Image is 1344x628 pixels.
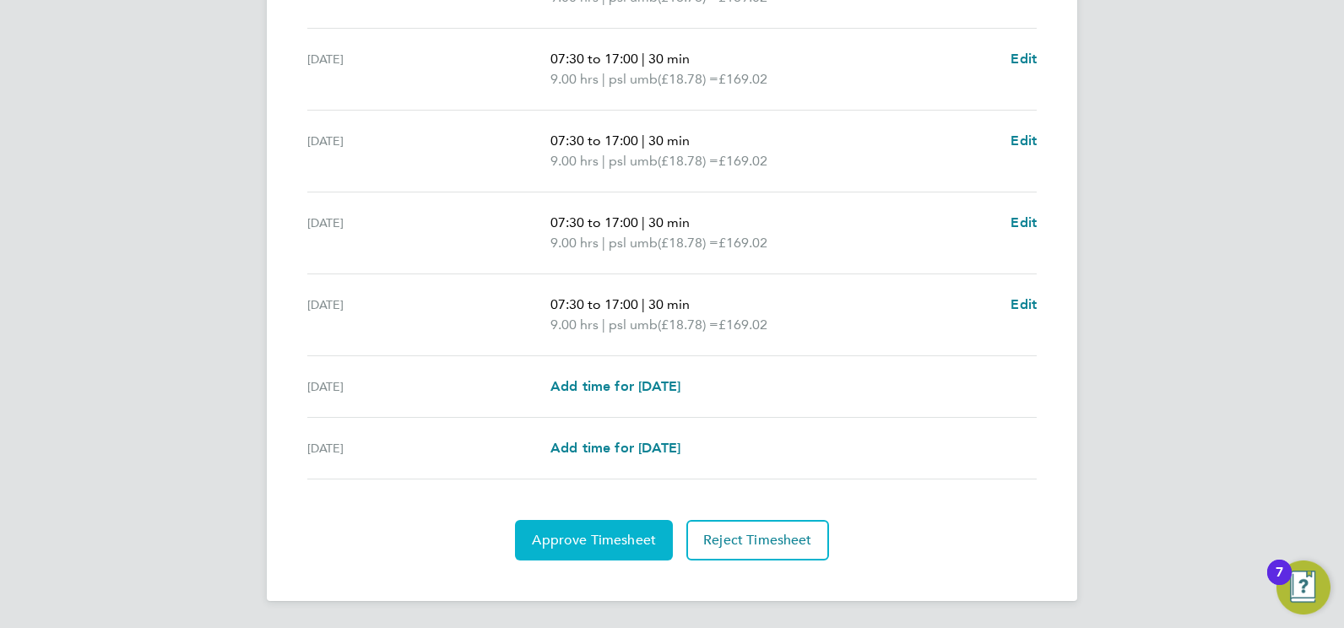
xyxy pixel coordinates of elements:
span: psl umb [609,69,658,89]
span: (£18.78) = [658,153,718,169]
span: | [602,235,605,251]
span: | [642,133,645,149]
div: [DATE] [307,213,550,253]
a: Edit [1011,49,1037,69]
span: | [642,51,645,67]
div: [DATE] [307,376,550,397]
span: | [602,153,605,169]
span: | [602,317,605,333]
span: Edit [1011,296,1037,312]
span: 9.00 hrs [550,153,599,169]
button: Approve Timesheet [515,520,673,560]
span: Reject Timesheet [703,532,812,549]
span: £169.02 [718,71,767,87]
span: 30 min [648,296,690,312]
a: Add time for [DATE] [550,376,680,397]
a: Edit [1011,295,1037,315]
span: (£18.78) = [658,317,718,333]
span: 9.00 hrs [550,317,599,333]
button: Reject Timesheet [686,520,829,560]
span: psl umb [609,315,658,335]
div: 7 [1276,572,1283,594]
span: 9.00 hrs [550,71,599,87]
span: 07:30 to 17:00 [550,133,638,149]
span: 9.00 hrs [550,235,599,251]
span: Add time for [DATE] [550,378,680,394]
span: | [602,71,605,87]
span: 30 min [648,214,690,230]
span: £169.02 [718,317,767,333]
span: Edit [1011,214,1037,230]
span: £169.02 [718,235,767,251]
span: 30 min [648,51,690,67]
span: £169.02 [718,153,767,169]
a: Edit [1011,131,1037,151]
div: [DATE] [307,49,550,89]
span: Approve Timesheet [532,532,656,549]
span: 30 min [648,133,690,149]
span: (£18.78) = [658,71,718,87]
a: Add time for [DATE] [550,438,680,458]
span: psl umb [609,233,658,253]
a: Edit [1011,213,1037,233]
span: psl umb [609,151,658,171]
button: Open Resource Center, 7 new notifications [1276,560,1330,614]
div: [DATE] [307,131,550,171]
span: (£18.78) = [658,235,718,251]
span: | [642,214,645,230]
div: [DATE] [307,438,550,458]
span: Edit [1011,133,1037,149]
span: 07:30 to 17:00 [550,296,638,312]
span: 07:30 to 17:00 [550,214,638,230]
span: Edit [1011,51,1037,67]
div: [DATE] [307,295,550,335]
span: | [642,296,645,312]
span: 07:30 to 17:00 [550,51,638,67]
span: Add time for [DATE] [550,440,680,456]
